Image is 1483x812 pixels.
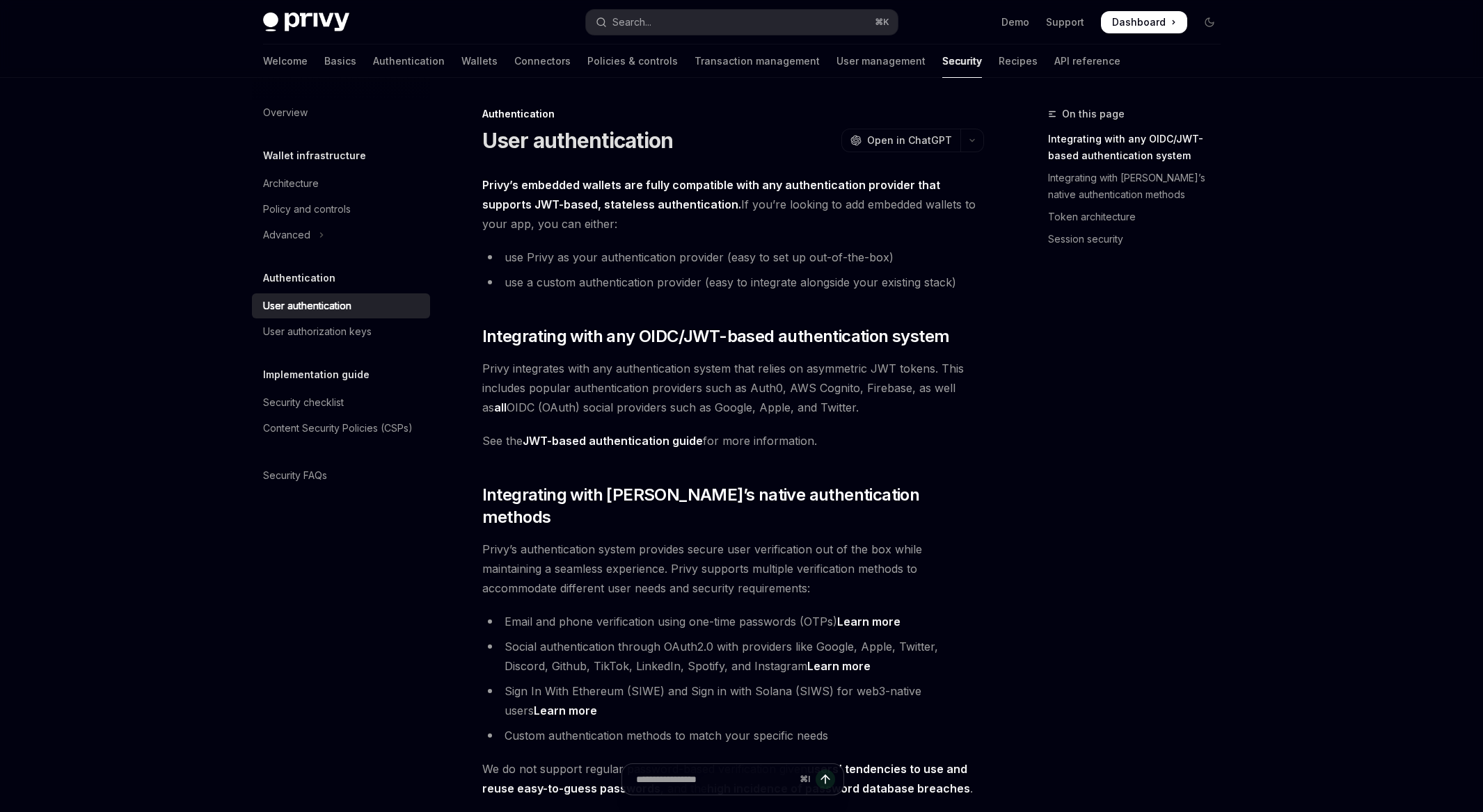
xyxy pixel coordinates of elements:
div: User authentication [263,298,351,314]
a: Dashboard [1101,11,1187,33]
a: JWT-based authentication guide [523,434,703,448]
a: Transaction management [695,44,820,78]
span: ⌘ K [875,17,889,28]
li: Sign In With Ethereum (SIWE) and Sign in with Solana (SIWS) for web3-native users [482,681,984,720]
a: Overview [252,100,430,125]
span: On this page [1062,106,1125,122]
button: Toggle dark mode [1198,11,1221,33]
div: Architecture [263,175,319,192]
a: Architecture [252,171,430,196]
div: Search... [612,14,651,31]
a: Learn more [807,659,871,674]
a: Policies & controls [587,44,678,78]
img: dark logo [263,13,349,32]
span: Integrating with any OIDC/JWT-based authentication system [482,325,950,348]
a: Basics [324,44,356,78]
a: Security FAQs [252,463,430,488]
span: Privy’s authentication system provides secure user verification out of the box while maintaining ... [482,539,984,598]
a: Learn more [534,704,597,718]
div: Policy and controls [263,201,351,218]
div: User authorization keys [263,323,372,340]
a: Security checklist [252,390,430,415]
a: User management [836,44,926,78]
div: Security FAQs [263,467,327,484]
a: Security [942,44,982,78]
strong: all [494,400,507,414]
a: Welcome [263,44,308,78]
button: Open search [586,10,898,35]
h5: Wallet infrastructure [263,147,366,164]
strong: Privy’s embedded wallets are fully compatible with any authentication provider that supports JWT-... [482,178,940,211]
span: If you’re looking to add embedded wallets to your app, you can either: [482,175,984,234]
input: Ask a question... [636,764,794,795]
a: Recipes [999,44,1038,78]
button: Open in ChatGPT [841,129,960,152]
a: API reference [1054,44,1120,78]
h5: Implementation guide [263,366,370,383]
span: Privy integrates with any authentication system that relies on asymmetric JWT tokens. This includ... [482,359,984,417]
div: Overview [263,104,308,121]
li: use a custom authentication provider (easy to integrate alongside your existing stack) [482,273,984,292]
div: Advanced [263,227,310,243]
a: User authentication [252,293,430,318]
a: User authorization keys [252,319,430,344]
a: Learn more [837,615,901,629]
a: Session security [1048,228,1232,250]
li: Custom authentication methods to match your specific needs [482,726,984,745]
span: Integrating with [PERSON_NAME]’s native authentication methods [482,484,984,528]
button: Toggle Advanced section [252,222,430,247]
a: Authentication [373,44,445,78]
h1: User authentication [482,128,674,153]
h5: Authentication [263,270,335,286]
button: Send message [816,770,835,789]
span: See the for more information. [482,431,984,450]
div: Authentication [482,107,984,121]
a: Support [1046,15,1084,29]
div: Content Security Policies (CSPs) [263,420,413,437]
li: Social authentication through OAuth2.0 with providers like Google, Apple, Twitter, Discord, Githu... [482,637,984,676]
span: Open in ChatGPT [867,133,952,147]
li: use Privy as your authentication provider (easy to set up out-of-the-box) [482,247,984,267]
a: Policy and controls [252,197,430,222]
a: Token architecture [1048,206,1232,228]
span: Dashboard [1112,15,1166,29]
div: Security checklist [263,394,344,411]
a: Demo [1001,15,1029,29]
a: Integrating with [PERSON_NAME]’s native authentication methods [1048,167,1232,206]
a: Wallets [461,44,498,78]
a: Connectors [514,44,571,78]
span: We do not support regular password-based verification given , and the . [482,759,984,798]
li: Email and phone verification using one-time passwords (OTPs) [482,612,984,631]
a: Content Security Policies (CSPs) [252,416,430,441]
a: Integrating with any OIDC/JWT-based authentication system [1048,128,1232,167]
